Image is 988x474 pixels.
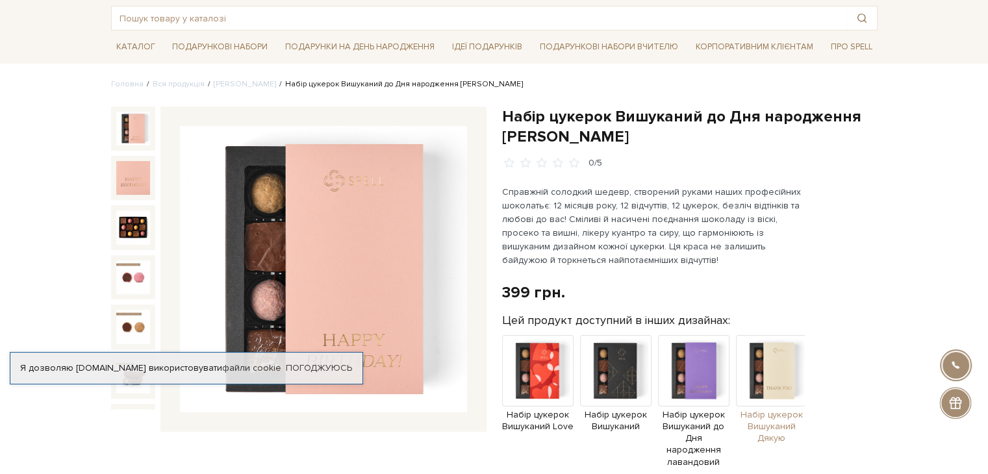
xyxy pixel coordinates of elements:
input: Пошук товару у каталозі [112,6,847,30]
a: Подарункові набори Вчителю [535,36,683,58]
a: Вся продукція [153,79,205,89]
img: Продукт [736,335,807,406]
img: Продукт [580,335,652,406]
img: Набір цукерок Вишуканий до Дня народження рожевий [116,310,150,343]
span: Набір цукерок Вишуканий до Дня народження лавандовий [658,409,729,468]
h1: Набір цукерок Вишуканий до Дня народження [PERSON_NAME] [502,106,878,147]
div: 0/5 [589,157,602,169]
a: Ідеї подарунків [447,37,527,57]
p: Справжній солодкий шедевр, створений руками наших професійних шоколатьє: 12 місяців року, 12 відч... [502,185,807,267]
img: Продукт [502,335,574,406]
span: Набір цукерок Вишуканий Love [502,409,574,432]
label: Цей продукт доступний в інших дизайнах: [502,313,730,328]
a: файли cookie [222,362,281,373]
button: Пошук товару у каталозі [847,6,877,30]
a: Головна [111,79,144,89]
a: [PERSON_NAME] [214,79,276,89]
a: Набір цукерок Вишуканий Love [502,364,574,432]
a: Про Spell [825,37,877,57]
a: Набір цукерок Вишуканий [580,364,652,432]
span: Набір цукерок Вишуканий [580,409,652,432]
a: Корпоративним клієнтам [690,37,818,57]
img: Набір цукерок Вишуканий до Дня народження рожевий [116,161,150,195]
a: Погоджуюсь [286,362,352,374]
span: Набір цукерок Вишуканий Дякую [736,409,807,445]
img: Набір цукерок Вишуканий до Дня народження рожевий [116,210,150,244]
img: Продукт [658,335,729,406]
a: Подарункові набори [167,37,273,57]
a: Набір цукерок Вишуканий до Дня народження лавандовий [658,364,729,468]
a: Набір цукерок Вишуканий Дякую [736,364,807,444]
a: Подарунки на День народження [280,37,440,57]
img: Набір цукерок Вишуканий до Дня народження рожевий [116,260,150,294]
li: Набір цукерок Вишуканий до Дня народження [PERSON_NAME] [276,79,523,90]
a: Каталог [111,37,160,57]
img: Набір цукерок Вишуканий до Дня народження рожевий [116,409,150,443]
div: Я дозволяю [DOMAIN_NAME] використовувати [10,362,362,374]
img: Набір цукерок Вишуканий до Дня народження рожевий [180,126,467,413]
div: 399 грн. [502,282,565,303]
img: Набір цукерок Вишуканий до Дня народження рожевий [116,112,150,145]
